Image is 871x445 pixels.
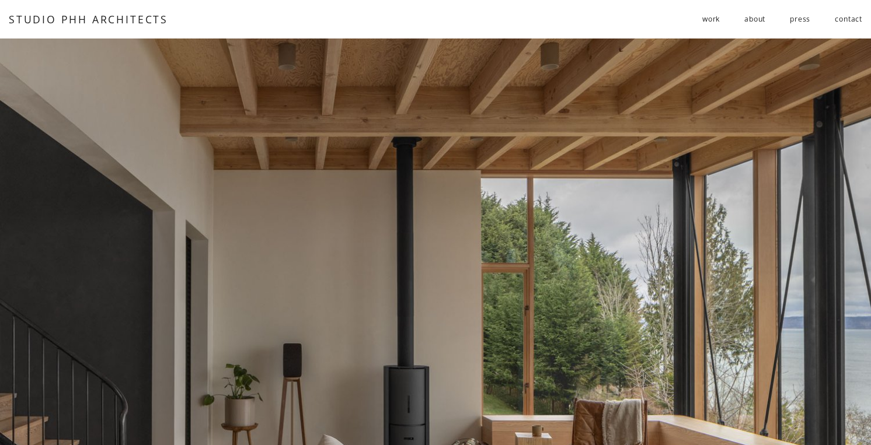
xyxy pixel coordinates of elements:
span: work [702,10,720,29]
a: STUDIO PHH ARCHITECTS [9,12,168,26]
a: contact [835,9,862,29]
a: folder dropdown [702,9,720,29]
a: press [790,9,810,29]
a: about [744,9,765,29]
